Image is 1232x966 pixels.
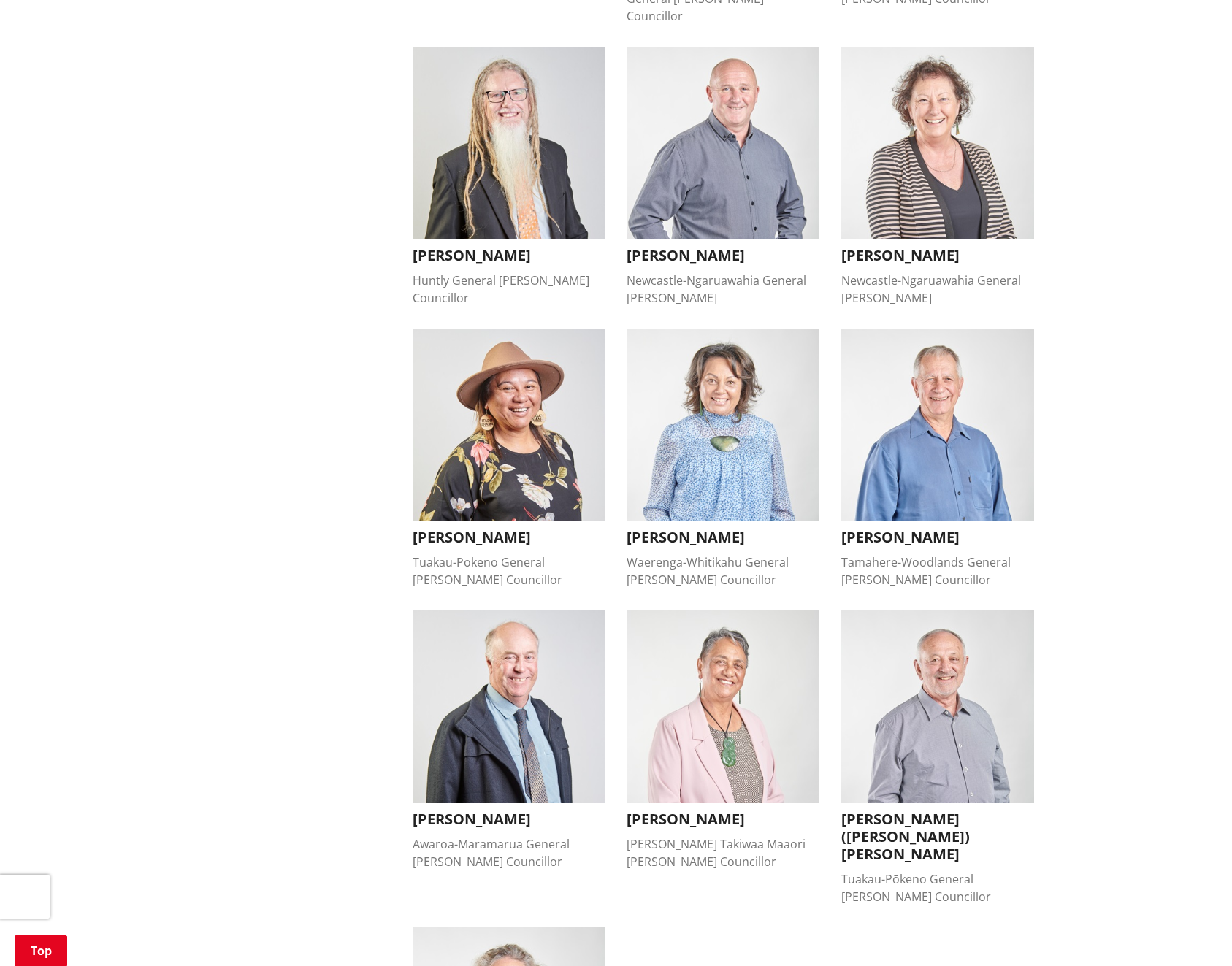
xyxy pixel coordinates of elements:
button: Janet Gibb [PERSON_NAME] Newcastle-Ngāruawāhia General [PERSON_NAME] [841,47,1034,307]
div: Tuakau-Pōkeno General [PERSON_NAME] Councillor [413,553,605,589]
h3: [PERSON_NAME] [841,529,1034,546]
div: [PERSON_NAME] Takiwaa Maaori [PERSON_NAME] Councillor [627,835,819,870]
div: Newcastle-Ngāruawāhia General [PERSON_NAME] [627,272,819,307]
button: Marlene Raumati [PERSON_NAME] Waerenga-Whitikahu General [PERSON_NAME] Councillor [627,329,819,589]
h3: [PERSON_NAME] [413,247,605,264]
div: Awaroa-Maramarua General [PERSON_NAME] Councillor [413,835,605,870]
button: Kandi Ngataki [PERSON_NAME] Tuakau-Pōkeno General [PERSON_NAME] Councillor [413,329,605,589]
h3: [PERSON_NAME] [413,529,605,546]
div: Waerenga-Whitikahu General [PERSON_NAME] Councillor [627,553,819,589]
button: Vernon (Vern) Reeve [PERSON_NAME] ([PERSON_NAME]) [PERSON_NAME] Tuakau-Pōkeno General [PERSON_NAM... [841,610,1034,905]
img: Peter Thomson [413,610,605,803]
img: Kandi Ngataki [413,329,605,521]
button: Eugene Patterson [PERSON_NAME] Newcastle-Ngāruawāhia General [PERSON_NAME] [627,47,819,307]
img: Eugene Patterson [627,47,819,239]
a: Top [15,935,67,966]
img: Mike Keir [841,329,1034,521]
img: David Whyte [413,47,605,239]
img: Tilly Turner [627,610,819,803]
h3: [PERSON_NAME] ([PERSON_NAME]) [PERSON_NAME] [841,810,1034,863]
button: Mike Keir [PERSON_NAME] Tamahere-Woodlands General [PERSON_NAME] Councillor [841,329,1034,589]
h3: [PERSON_NAME] [627,810,819,828]
button: Tilly Turner [PERSON_NAME] [PERSON_NAME] Takiwaa Maaori [PERSON_NAME] Councillor [627,610,819,870]
h3: [PERSON_NAME] [627,529,819,546]
div: Huntly General [PERSON_NAME] Councillor [413,272,605,307]
iframe: Messenger Launcher [1165,905,1217,957]
div: Newcastle-Ngāruawāhia General [PERSON_NAME] [841,272,1034,307]
img: Janet Gibb [841,47,1034,239]
h3: [PERSON_NAME] [627,247,819,264]
h3: [PERSON_NAME] [841,247,1034,264]
h3: [PERSON_NAME] [413,810,605,828]
img: Marlene Raumati [627,329,819,521]
button: Peter Thomson [PERSON_NAME] Awaroa-Maramarua General [PERSON_NAME] Councillor [413,610,605,870]
img: Vernon (Vern) Reeve [841,610,1034,803]
button: David Whyte [PERSON_NAME] Huntly General [PERSON_NAME] Councillor [413,47,605,307]
div: Tamahere-Woodlands General [PERSON_NAME] Councillor [841,553,1034,589]
div: Tuakau-Pōkeno General [PERSON_NAME] Councillor [841,870,1034,905]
